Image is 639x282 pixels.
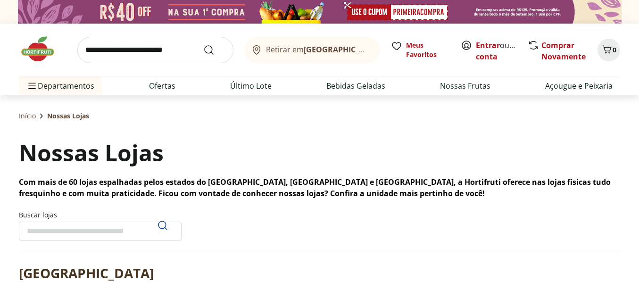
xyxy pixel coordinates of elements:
[19,35,66,63] img: Hortifruti
[26,75,94,97] span: Departamentos
[406,41,449,59] span: Meus Favoritos
[476,40,528,62] a: Criar conta
[245,37,380,63] button: Retirar em[GEOGRAPHIC_DATA]/[GEOGRAPHIC_DATA]
[476,40,500,50] a: Entrar
[149,80,175,91] a: Ofertas
[440,80,490,91] a: Nossas Frutas
[19,137,164,169] h1: Nossas Lojas
[77,37,233,63] input: search
[203,44,226,56] button: Submit Search
[598,39,620,61] button: Carrinho
[19,222,182,241] input: Buscar lojasPesquisar
[19,176,620,199] p: Com mais de 60 lojas espalhadas pelos estados do [GEOGRAPHIC_DATA], [GEOGRAPHIC_DATA] e [GEOGRAPH...
[545,80,613,91] a: Açougue e Peixaria
[476,40,518,62] span: ou
[266,45,370,54] span: Retirar em
[541,40,586,62] a: Comprar Novamente
[151,214,174,237] button: Pesquisar
[613,45,616,54] span: 0
[47,111,89,121] span: Nossas Lojas
[19,210,182,241] label: Buscar lojas
[326,80,385,91] a: Bebidas Geladas
[230,80,272,91] a: Último Lote
[19,111,36,121] a: Início
[304,44,463,55] b: [GEOGRAPHIC_DATA]/[GEOGRAPHIC_DATA]
[26,75,38,97] button: Menu
[391,41,449,59] a: Meus Favoritos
